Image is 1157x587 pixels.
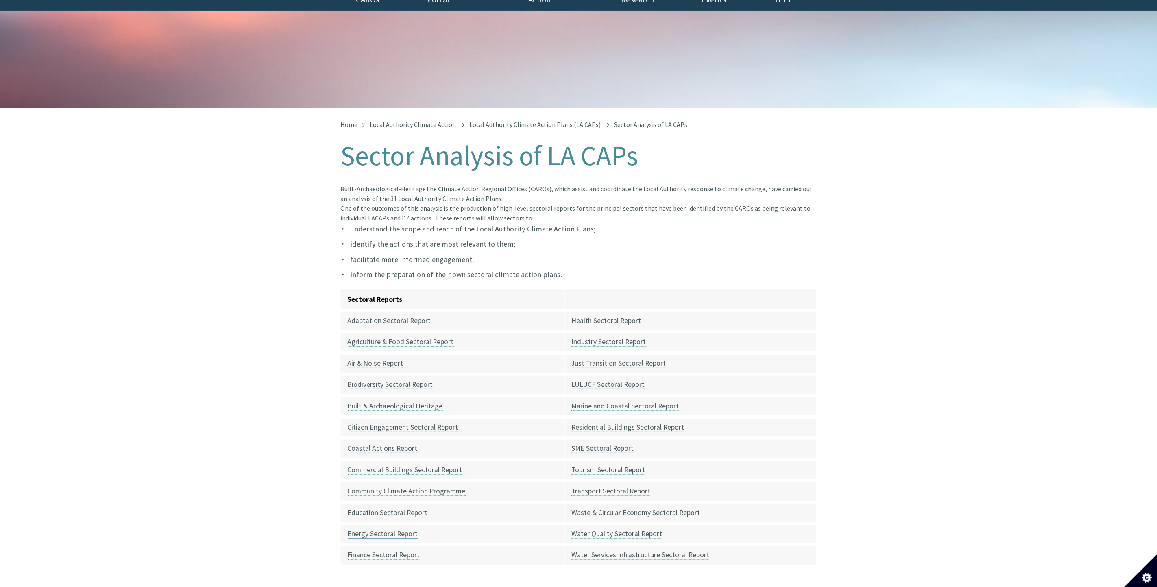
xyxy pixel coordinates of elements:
a: Water Quality Sectoral Report [571,529,662,539]
a: Home [341,120,358,129]
a: Water Services Infrastructure Sectoral Report [571,550,709,560]
a: LULUCF Sectoral Report [571,380,645,389]
a: Built & Archaeological Heritage [348,402,443,411]
li: understand the scope and reach of the Local Authority Climate Action Plans; [341,223,817,235]
article: The Climate Action Regional Offices (CAROs), which assist and coordinate the Local Authority resp... [341,184,817,568]
a: Built-Archaeological-Heritage [341,185,426,193]
a: Community Climate Action Programme [348,487,466,496]
span: Sector Analysis of LA CAPs [614,120,688,129]
li: facilitate more informed engagement; [341,253,817,265]
li: inform the preparation of their own sectoral climate action plans. [341,268,817,280]
a: Local Authority Climate Action Plans (LA CAPs) [470,120,601,129]
a: Education Sectoral Report [348,508,428,517]
a: Commercial Buildings Sectoral Report [348,465,462,475]
a: Transport Sectoral Report [571,487,650,496]
a: Waste & Circular Economy Sectoral Report [571,508,700,517]
a: Local Authority Climate Action [370,120,456,129]
a: Biodiversity Sectoral Report [348,380,433,389]
a: Air & Noise Report [348,359,403,368]
a: Industry Sectoral Report [571,337,646,347]
a: Health Sectoral Report [571,316,641,325]
a: Finance Sectoral Report [348,550,420,560]
a: SME Sectoral Report [571,444,634,453]
a: Adaptation Sectoral Report [348,316,431,325]
a: Tourism Sectoral Report [571,465,645,475]
h1: Sector Analysis of LA CAPs [341,141,817,171]
a: Marine and Coastal Sectoral Report [571,402,679,411]
a: Residential Buildings Sectoral Report [571,423,684,432]
a: Agriculture & Food Sectoral Report [348,337,454,347]
strong: Sectoral Reports [348,295,403,304]
a: Energy Sectoral Report [348,529,418,539]
button: Set cookie preferences [1124,554,1157,587]
li: identify the actions that are most relevant to them; [341,238,817,250]
a: Just Transition Sectoral Report [571,359,666,368]
a: Citizen Engagement Sectoral Report [348,423,458,432]
a: Coastal Actions Report [348,444,418,453]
